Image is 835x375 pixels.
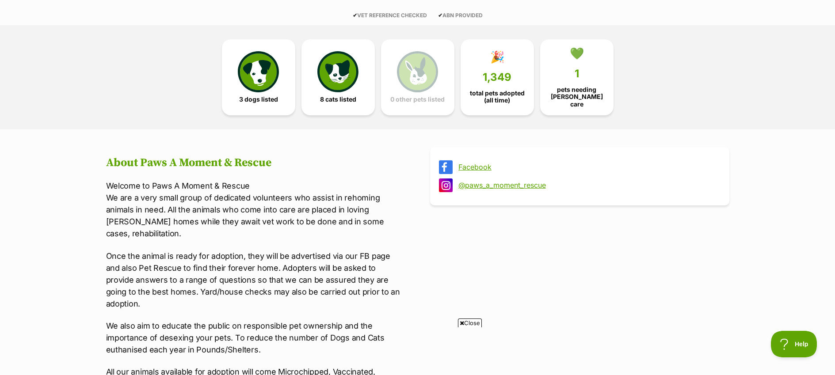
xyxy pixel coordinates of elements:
a: Facebook [458,163,717,171]
a: 3 dogs listed [222,39,295,115]
icon: ✔ [438,12,442,19]
a: 0 other pets listed [381,39,454,115]
span: 8 cats listed [320,96,356,103]
p: Welcome to Paws A Moment & Rescue We are a very small group of dedicated volunteers who assist in... [106,180,405,239]
span: 1 [575,68,579,80]
div: 💚 [570,47,584,60]
span: pets needing [PERSON_NAME] care [548,86,606,107]
icon: ✔ [353,12,357,19]
a: @paws_a_moment_rescue [458,181,717,189]
img: petrescue-icon-eee76f85a60ef55c4a1927667547b313a7c0e82042636edf73dce9c88f694885.svg [238,51,278,92]
img: bunny-icon-b786713a4a21a2fe6d13e954f4cb29d131f1b31f8a74b52ca2c6d2999bc34bbe.svg [397,51,438,92]
span: 3 dogs listed [239,96,278,103]
p: We also aim to educate the public on responsible pet ownership and the importance of desexing you... [106,320,405,356]
span: ABN PROVIDED [438,12,483,19]
a: 💚 1 pets needing [PERSON_NAME] care [540,39,614,115]
img: cat-icon-068c71abf8fe30c970a85cd354bc8e23425d12f6e8612795f06af48be43a487a.svg [317,51,358,92]
p: Once the animal is ready for adoption, they will be advertised via our FB page and also Pet Rescu... [106,250,405,310]
a: 8 cats listed [301,39,375,115]
span: 0 other pets listed [390,96,445,103]
div: 🎉 [490,50,504,64]
span: total pets adopted (all time) [468,90,526,104]
a: 🎉 1,349 total pets adopted (all time) [461,39,534,115]
span: VET REFERENCE CHECKED [353,12,427,19]
h2: About Paws A Moment & Rescue [106,156,405,170]
iframe: Help Scout Beacon - Open [771,331,817,357]
iframe: Advertisement [257,331,579,371]
span: 1,349 [483,71,511,83]
span: Close [458,318,482,327]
